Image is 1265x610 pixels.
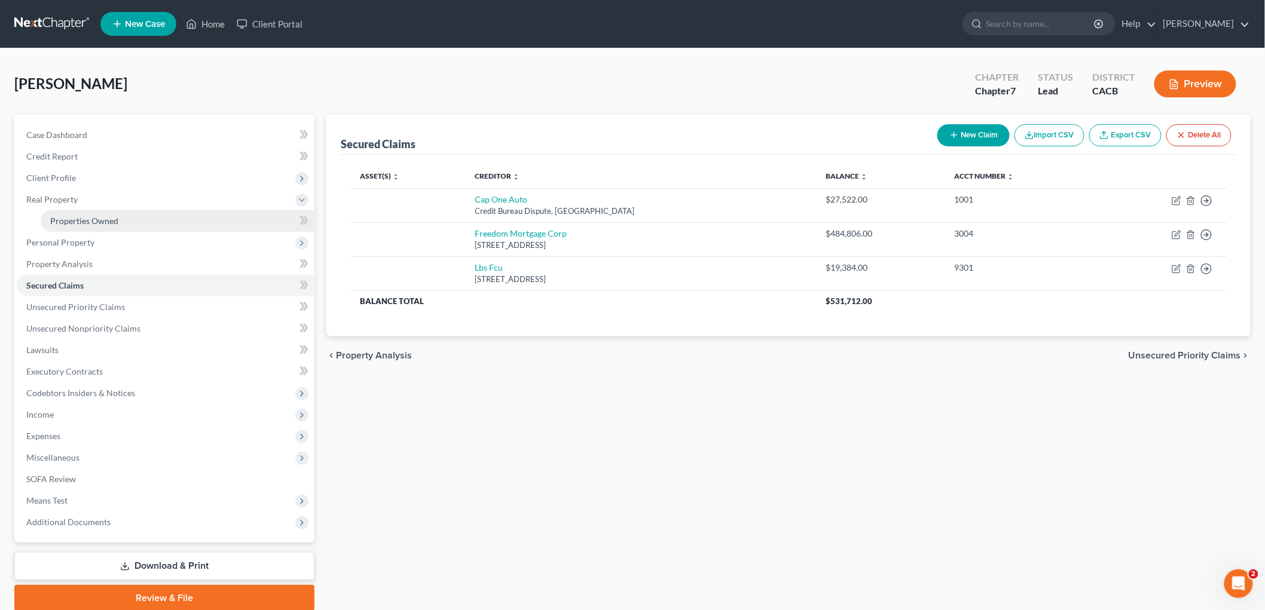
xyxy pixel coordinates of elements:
div: District [1092,70,1135,84]
span: Personal Property [26,237,94,247]
div: 9301 [955,262,1090,274]
span: Credit Report [26,151,78,161]
span: Unsecured Priority Claims [26,302,125,312]
div: $19,384.00 [826,262,936,274]
th: Balance Total [350,290,816,312]
a: Properties Owned [41,210,314,232]
span: Unsecured Priority Claims [1129,351,1241,360]
span: Income [26,409,54,419]
span: Executory Contracts [26,366,103,376]
div: CACB [1092,84,1135,98]
a: [PERSON_NAME] [1157,13,1250,35]
span: Properties Owned [50,216,118,226]
i: unfold_more [392,173,399,180]
button: Delete All [1166,124,1232,146]
span: Means Test [26,495,68,505]
a: Download & Print [14,552,314,580]
span: SOFA Review [26,474,76,484]
a: Help [1116,13,1156,35]
span: [PERSON_NAME] [14,75,127,92]
div: [STREET_ADDRESS] [475,240,806,251]
a: Unsecured Nonpriority Claims [17,318,314,339]
a: Balance unfold_more [826,171,867,180]
button: Unsecured Priority Claims chevron_right [1129,351,1251,360]
a: Cap One Auto [475,194,527,204]
a: Case Dashboard [17,124,314,146]
span: Lawsuits [26,345,59,355]
iframe: Intercom live chat [1224,569,1253,598]
i: chevron_right [1241,351,1251,360]
div: 1001 [955,194,1090,206]
span: Property Analysis [26,259,93,269]
span: Case Dashboard [26,130,87,140]
span: Codebtors Insiders & Notices [26,388,135,398]
a: Credit Report [17,146,314,167]
span: Client Profile [26,173,76,183]
button: Preview [1154,70,1236,97]
div: Lead [1038,84,1073,98]
span: 2 [1249,569,1258,579]
a: Property Analysis [17,253,314,275]
span: Expenses [26,431,60,441]
div: Status [1038,70,1073,84]
a: Executory Contracts [17,361,314,382]
i: unfold_more [860,173,867,180]
i: chevron_left [326,351,336,360]
div: $484,806.00 [826,228,936,240]
i: unfold_more [512,173,520,180]
div: $27,522.00 [826,194,936,206]
a: Freedom Mortgage Corp [475,228,567,238]
span: Additional Documents [26,517,111,527]
div: 3004 [955,228,1090,240]
span: Unsecured Nonpriority Claims [26,323,140,333]
div: Chapter [975,70,1019,84]
div: [STREET_ADDRESS] [475,274,806,285]
a: Export CSV [1089,124,1162,146]
a: Home [180,13,231,35]
button: New Claim [937,124,1010,146]
i: unfold_more [1007,173,1015,180]
span: Real Property [26,194,78,204]
span: Miscellaneous [26,452,80,462]
span: New Case [125,20,165,29]
a: Unsecured Priority Claims [17,296,314,318]
a: SOFA Review [17,468,314,490]
a: Client Portal [231,13,308,35]
a: Creditor unfold_more [475,171,520,180]
div: Chapter [975,84,1019,98]
button: chevron_left Property Analysis [326,351,412,360]
a: Asset(s) unfold_more [360,171,399,180]
span: Secured Claims [26,280,84,290]
span: Property Analysis [336,351,412,360]
a: Lawsuits [17,339,314,361]
input: Search by name... [986,13,1096,35]
span: $531,712.00 [826,296,872,306]
a: Acct Number unfold_more [955,171,1015,180]
div: Secured Claims [341,137,415,151]
button: Import CSV [1015,124,1084,146]
a: Lbs Fcu [475,262,503,272]
span: 7 [1010,85,1016,96]
div: Credit Bureau Dispute, [GEOGRAPHIC_DATA] [475,206,806,217]
a: Secured Claims [17,275,314,296]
